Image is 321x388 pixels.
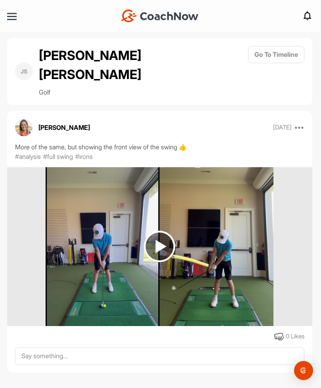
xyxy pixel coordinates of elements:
[15,152,41,161] p: #analysis
[15,142,304,152] div: More of the same, but showing the front view of the swing 👍
[43,152,73,161] p: #full swing
[39,46,146,84] h2: [PERSON_NAME] [PERSON_NAME]
[38,123,90,132] p: [PERSON_NAME]
[248,46,304,63] button: Go To Timeline
[39,87,146,97] p: Golf
[75,152,93,161] p: #irons
[15,62,33,80] div: JS
[286,332,304,341] div: 0 Likes
[121,10,199,22] img: CoachNow
[144,231,175,262] img: play
[248,46,304,97] a: Go To Timeline
[294,361,313,380] div: Open Intercom Messenger
[15,119,32,136] img: avatar
[273,124,292,131] p: [DATE]
[46,167,273,326] img: media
